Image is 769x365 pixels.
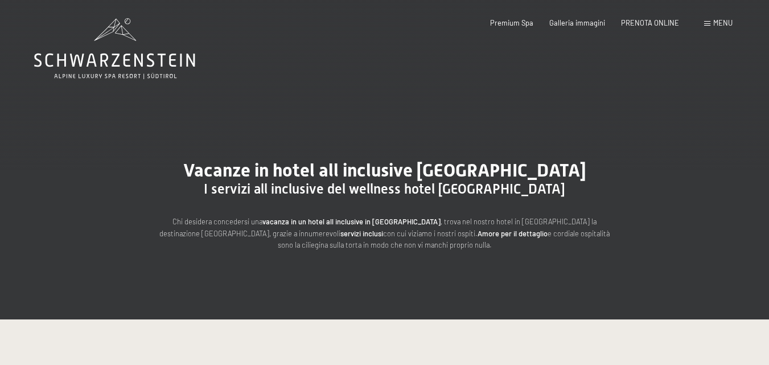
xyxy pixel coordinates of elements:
a: Galleria immagini [549,18,605,27]
span: Menu [713,18,733,27]
span: I servizi all inclusive del wellness hotel [GEOGRAPHIC_DATA] [204,181,565,197]
strong: servizi inclusi [340,229,383,238]
a: Premium Spa [490,18,533,27]
p: Chi desidera concedersi una , trova nel nostro hotel in [GEOGRAPHIC_DATA] la destinazione [GEOGRA... [157,216,612,251]
span: Vacanze in hotel all inclusive [GEOGRAPHIC_DATA] [183,159,586,181]
a: PRENOTA ONLINE [621,18,679,27]
strong: vacanza in un hotel all inclusive in [GEOGRAPHIC_DATA] [262,217,441,226]
strong: Amore per il dettaglio [478,229,548,238]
